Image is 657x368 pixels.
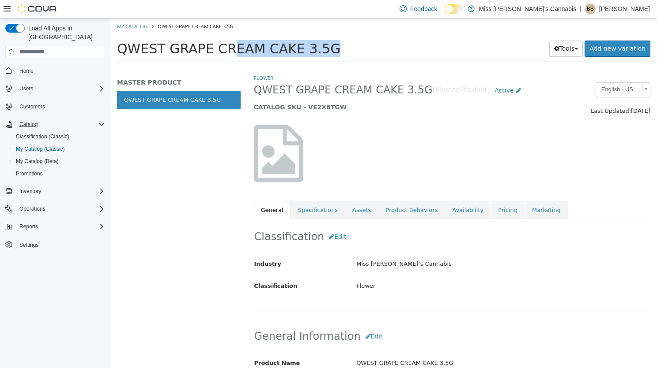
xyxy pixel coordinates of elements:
span: Industry [144,242,171,249]
button: Reports [2,220,109,233]
button: Edit [214,210,241,227]
a: Specifications [181,182,234,201]
button: Customers [2,100,109,113]
span: Home [19,67,34,74]
span: QWEST GRAPE CREAM CAKE 3.5G [7,22,230,38]
a: Assets [235,182,268,201]
h2: Classification [144,210,540,227]
button: Settings [2,238,109,251]
p: | [580,4,581,14]
span: BS [587,4,594,14]
a: Home [16,66,37,76]
span: Customers [16,101,105,112]
button: Promotions [9,167,109,180]
div: Miss [PERSON_NAME]’s Cannabis [239,238,546,253]
button: Inventory [16,186,45,197]
a: Customers [16,101,49,112]
span: Reports [16,221,105,232]
span: Load All Apps in [GEOGRAPHIC_DATA] [25,24,105,41]
p: [PERSON_NAME] [599,4,650,14]
span: Operations [19,205,45,212]
span: My Catalog (Beta) [16,158,59,165]
a: QWEST GRAPE CREAM CAKE 3.5G [7,72,130,91]
a: Promotions [12,168,46,179]
span: Feedback [410,4,437,13]
a: Pricing [381,182,414,201]
div: Flower [239,260,546,275]
span: Classification [144,264,187,271]
span: Product Name [144,341,190,348]
a: My Catalog [7,4,37,11]
button: Users [2,82,109,95]
button: Reports [16,221,42,232]
span: Customers [19,103,45,110]
span: Operations [16,204,105,214]
h5: CATALOG SKU - VE2X8TGW [143,85,438,93]
span: Catalog [16,119,105,130]
p: Miss [PERSON_NAME]’s Cannabis [479,4,577,14]
button: Users [16,83,37,94]
span: [DATE] [521,89,540,96]
button: Operations [16,204,49,214]
span: Settings [16,239,105,250]
button: Classification (Classic) [9,130,109,143]
a: Add new variation [474,22,540,38]
button: Edit [250,310,277,326]
button: Catalog [2,118,109,130]
a: My Catalog (Beta) [12,156,62,167]
small: [Master Product] [322,68,380,75]
input: Dark Mode [445,4,463,14]
span: Promotions [12,168,105,179]
a: Settings [16,240,42,250]
span: Last Updated: [480,89,521,96]
span: My Catalog (Beta) [12,156,105,167]
span: Classification (Classic) [16,133,69,140]
button: My Catalog (Classic) [9,143,109,155]
button: Catalog [16,119,41,130]
div: QWEST GRAPE CREAM CAKE 3.5G [239,337,546,353]
a: Product Behaviors [268,182,334,201]
span: QWEST GRAPE CREAM CAKE 3.5G [47,4,123,11]
span: Home [16,65,105,76]
a: Active [379,64,415,80]
h5: MASTER PRODUCT [7,60,130,68]
a: Classification (Classic) [12,131,73,142]
span: My Catalog (Classic) [12,144,105,154]
nav: Complex example [5,61,105,274]
a: Availability [335,182,380,201]
h2: General Information [144,310,540,326]
a: General [143,182,180,201]
span: English - US [486,64,528,78]
img: Cova [18,4,57,13]
span: Settings [19,242,38,249]
div: Brindervir Singh [585,4,596,14]
button: Inventory [2,185,109,197]
a: My Catalog (Classic) [12,144,68,154]
a: Marketing [415,182,457,201]
span: Active [384,68,403,75]
span: Inventory [16,186,105,197]
span: QWEST GRAPE CREAM CAKE 3.5G [143,65,322,78]
span: Catalog [19,121,38,128]
span: Promotions [16,170,43,177]
button: Tools [439,22,473,38]
span: Users [16,83,105,94]
a: English - US [485,64,540,79]
span: Reports [19,223,38,230]
span: Users [19,85,33,92]
button: My Catalog (Beta) [9,155,109,167]
span: Inventory [19,188,41,195]
button: Operations [2,203,109,215]
span: My Catalog (Classic) [16,145,65,152]
span: Classification (Classic) [12,131,105,142]
button: Home [2,64,109,77]
a: Flower [143,56,163,63]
